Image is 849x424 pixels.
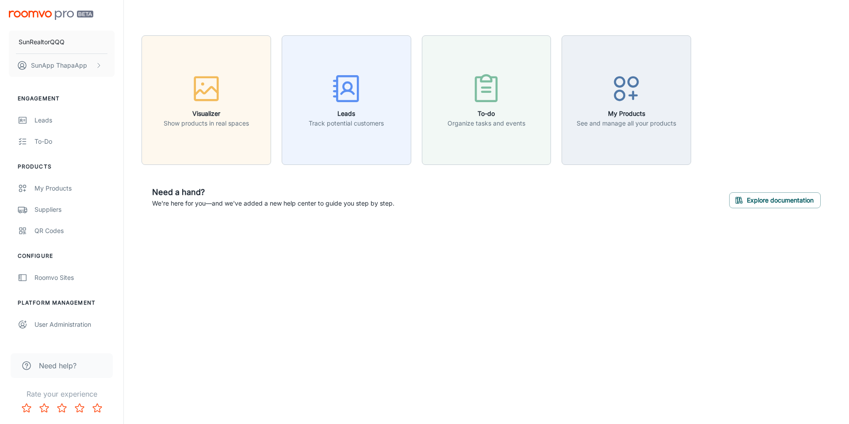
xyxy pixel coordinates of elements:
h6: To-do [447,109,525,118]
img: Roomvo PRO Beta [9,11,93,20]
a: LeadsTrack potential customers [282,95,411,104]
button: VisualizerShow products in real spaces [141,35,271,165]
div: Leads [34,115,115,125]
p: SunApp ThapaApp [31,61,87,70]
p: Organize tasks and events [447,118,525,128]
p: SunRealtorQQQ [19,37,65,47]
h6: Need a hand? [152,186,394,199]
button: SunRealtorQQQ [9,31,115,53]
p: We're here for you—and we've added a new help center to guide you step by step. [152,199,394,208]
p: Show products in real spaces [164,118,249,128]
div: Suppliers [34,205,115,214]
p: Track potential customers [309,118,384,128]
button: SunApp ThapaApp [9,54,115,77]
div: To-do [34,137,115,146]
button: LeadsTrack potential customers [282,35,411,165]
h6: My Products [577,109,676,118]
a: To-doOrganize tasks and events [422,95,551,104]
p: See and manage all your products [577,118,676,128]
a: Explore documentation [729,195,821,204]
button: To-doOrganize tasks and events [422,35,551,165]
button: My ProductsSee and manage all your products [562,35,691,165]
h6: Visualizer [164,109,249,118]
a: My ProductsSee and manage all your products [562,95,691,104]
button: Explore documentation [729,192,821,208]
div: QR Codes [34,226,115,236]
h6: Leads [309,109,384,118]
div: My Products [34,183,115,193]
